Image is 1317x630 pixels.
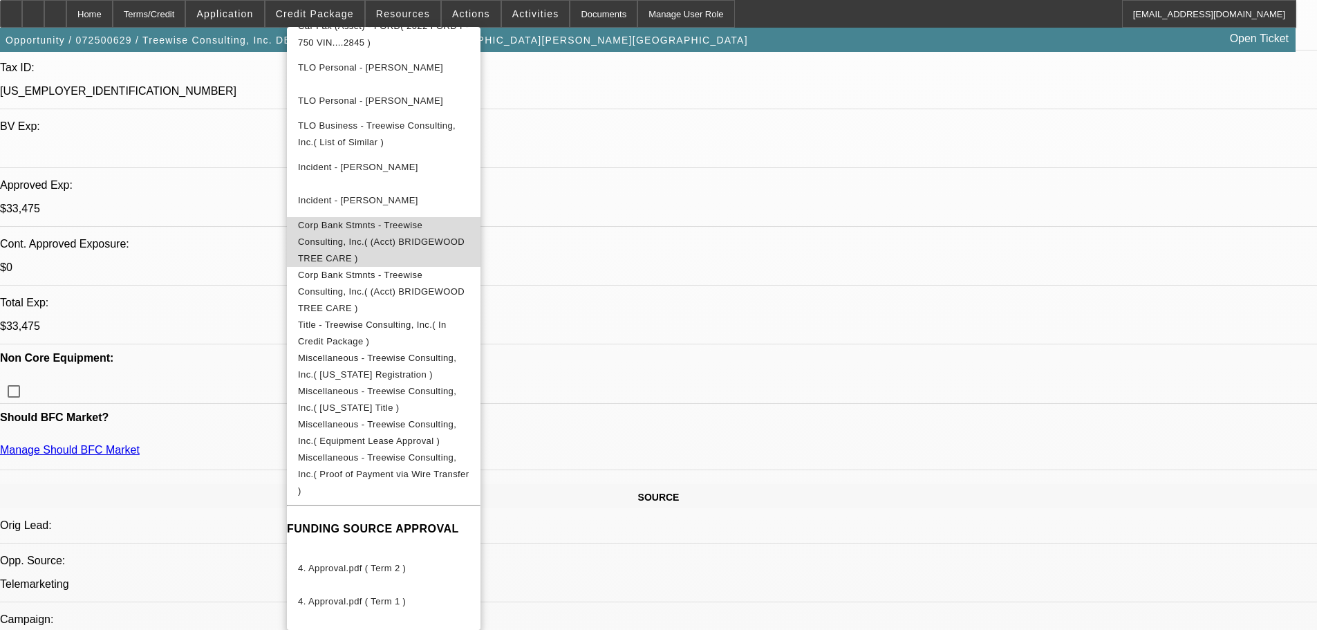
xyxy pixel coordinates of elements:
span: TLO Personal - [PERSON_NAME] [298,62,443,73]
span: Incident - [PERSON_NAME] [298,195,418,205]
span: Title - Treewise Consulting, Inc.( In Credit Package ) [298,319,447,346]
button: Title - Treewise Consulting, Inc.( In Credit Package ) [287,317,480,350]
button: TLO Personal - Puente, James [287,51,480,84]
button: Miscellaneous - Treewise Consulting, Inc.( Proof of Payment via Wire Transfer ) [287,450,480,499]
span: Miscellaneous - Treewise Consulting, Inc.( Equipment Lease Approval ) [298,419,456,446]
button: Incident - Puente, James [287,151,480,184]
h4: FUNDING SOURCE APPROVAL [287,521,480,537]
button: Corp Bank Stmnts - Treewise Consulting, Inc.( (Acct) BRIDGEWOOD TREE CARE ) [287,267,480,317]
span: Car Fax (Asset) - FORD( 2022 FORD F-750 VIN....2845 ) [298,21,469,48]
button: 4. Approval.pdf ( Term 1 ) [287,585,480,618]
span: 4. Approval.pdf ( Term 2 ) [298,563,406,573]
span: Corp Bank Stmnts - Treewise Consulting, Inc.( (Acct) BRIDGEWOOD TREE CARE ) [298,270,465,313]
button: 4. Approval.pdf ( Term 2 ) [287,552,480,585]
button: Miscellaneous - Treewise Consulting, Inc.( Arizona Title ) [287,383,480,416]
button: TLO Business - Treewise Consulting, Inc.( List of Similar ) [287,118,480,151]
span: 4. Approval.pdf ( Term 1 ) [298,596,406,606]
button: Corp Bank Stmnts - Treewise Consulting, Inc.( (Acct) BRIDGEWOOD TREE CARE ) [287,217,480,267]
button: Car Fax (Asset) - FORD( 2022 FORD F-750 VIN....2845 ) [287,18,480,51]
button: TLO Personal - Puente, David [287,84,480,118]
span: Corp Bank Stmnts - Treewise Consulting, Inc.( (Acct) BRIDGEWOOD TREE CARE ) [298,220,465,263]
span: Miscellaneous - Treewise Consulting, Inc.( Proof of Payment via Wire Transfer ) [298,452,469,496]
span: TLO Personal - [PERSON_NAME] [298,95,443,106]
button: Incident - Puente, David [287,184,480,217]
span: Miscellaneous - Treewise Consulting, Inc.( [US_STATE] Registration ) [298,353,456,380]
span: Incident - [PERSON_NAME] [298,162,418,172]
span: TLO Business - Treewise Consulting, Inc.( List of Similar ) [298,120,456,147]
button: Miscellaneous - Treewise Consulting, Inc.( California Registration ) [287,350,480,383]
button: Miscellaneous - Treewise Consulting, Inc.( Equipment Lease Approval ) [287,416,480,450]
span: Miscellaneous - Treewise Consulting, Inc.( [US_STATE] Title ) [298,386,456,413]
